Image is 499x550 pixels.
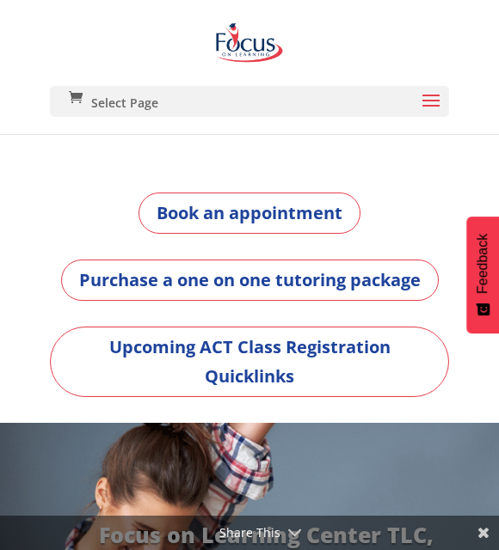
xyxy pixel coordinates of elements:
button: Feedback - Show survey [466,217,499,333]
a: Book an appointment [139,192,360,234]
img: Focus on Learning [212,17,287,69]
span: Select Page [91,97,158,109]
a: Purchase a one on one tutoring package [61,260,439,301]
a: Upcoming ACT Class Registration Quicklinks [50,327,449,397]
span: Feedback [475,234,490,294]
